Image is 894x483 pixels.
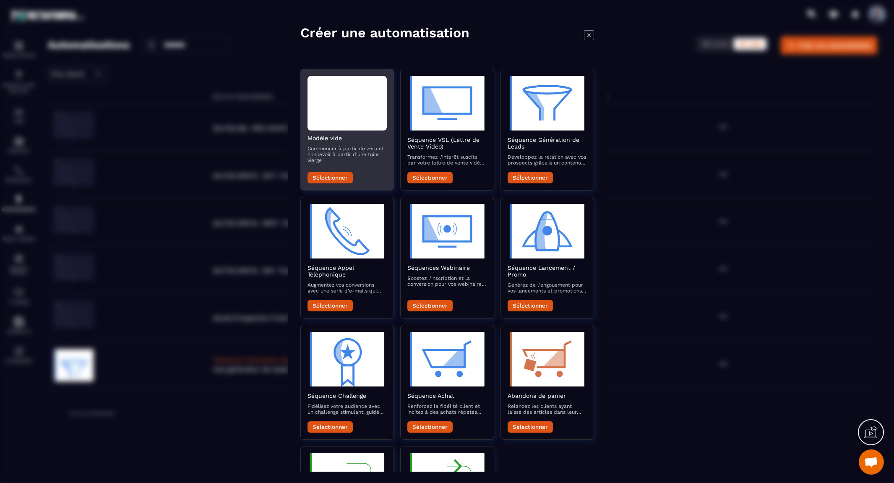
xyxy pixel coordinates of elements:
[507,264,586,278] h2: Séquence Lancement / Promo
[308,403,387,415] p: Fidélisez votre audience avec un challenge stimulant, guidé par des e-mails encourageants et éduc...
[308,172,353,183] button: Sélectionner
[507,282,586,294] p: Générez de l'engouement pour vos lancements et promotions avec une séquence d’e-mails captivante ...
[859,449,884,475] div: Ouvrir le chat
[407,421,453,433] button: Sélectionner
[407,76,487,131] img: automation-objective-icon
[407,332,487,386] img: automation-objective-icon
[407,392,487,399] h2: Séquence Achat
[507,154,586,166] p: Développez la relation avec vos prospects grâce à un contenu attractif qui les accompagne vers la...
[507,76,586,131] img: automation-objective-icon
[308,135,387,141] h2: Modèle vide
[507,392,586,399] h2: Abandons de panier
[308,421,353,433] button: Sélectionner
[507,421,553,433] button: Sélectionner
[407,264,487,271] h2: Séquences Webinaire
[300,24,469,41] h4: Créer une automatisation
[407,204,487,258] img: automation-objective-icon
[308,204,387,258] img: automation-objective-icon
[308,300,353,311] button: Sélectionner
[308,282,387,294] p: Augmentez vos conversions avec une série d’e-mails qui préparent et suivent vos appels commerciaux
[507,136,586,150] h2: Séquence Génération de Leads
[407,136,487,150] h2: Séquence VSL (Lettre de Vente Vidéo)
[507,204,586,258] img: automation-objective-icon
[407,275,487,287] p: Boostez l'inscription et la conversion pour vos webinaires avec des e-mails qui informent, rappel...
[407,300,453,311] button: Sélectionner
[507,300,553,311] button: Sélectionner
[407,403,487,415] p: Renforcez la fidélité client et incitez à des achats répétés avec des e-mails post-achat qui valo...
[407,172,453,183] button: Sélectionner
[407,154,487,166] p: Transformez l'intérêt suscité par votre lettre de vente vidéo en actions concrètes avec des e-mai...
[308,392,387,399] h2: Séquence Challenge
[308,146,387,163] p: Commencer à partir de zéro et concevoir à partir d'une toile vierge
[308,264,387,278] h2: Séquence Appel Téléphonique
[507,403,586,415] p: Relancez les clients ayant laissé des articles dans leur panier avec une séquence d'emails rappel...
[308,332,387,386] img: automation-objective-icon
[507,332,586,386] img: automation-objective-icon
[507,172,553,183] button: Sélectionner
